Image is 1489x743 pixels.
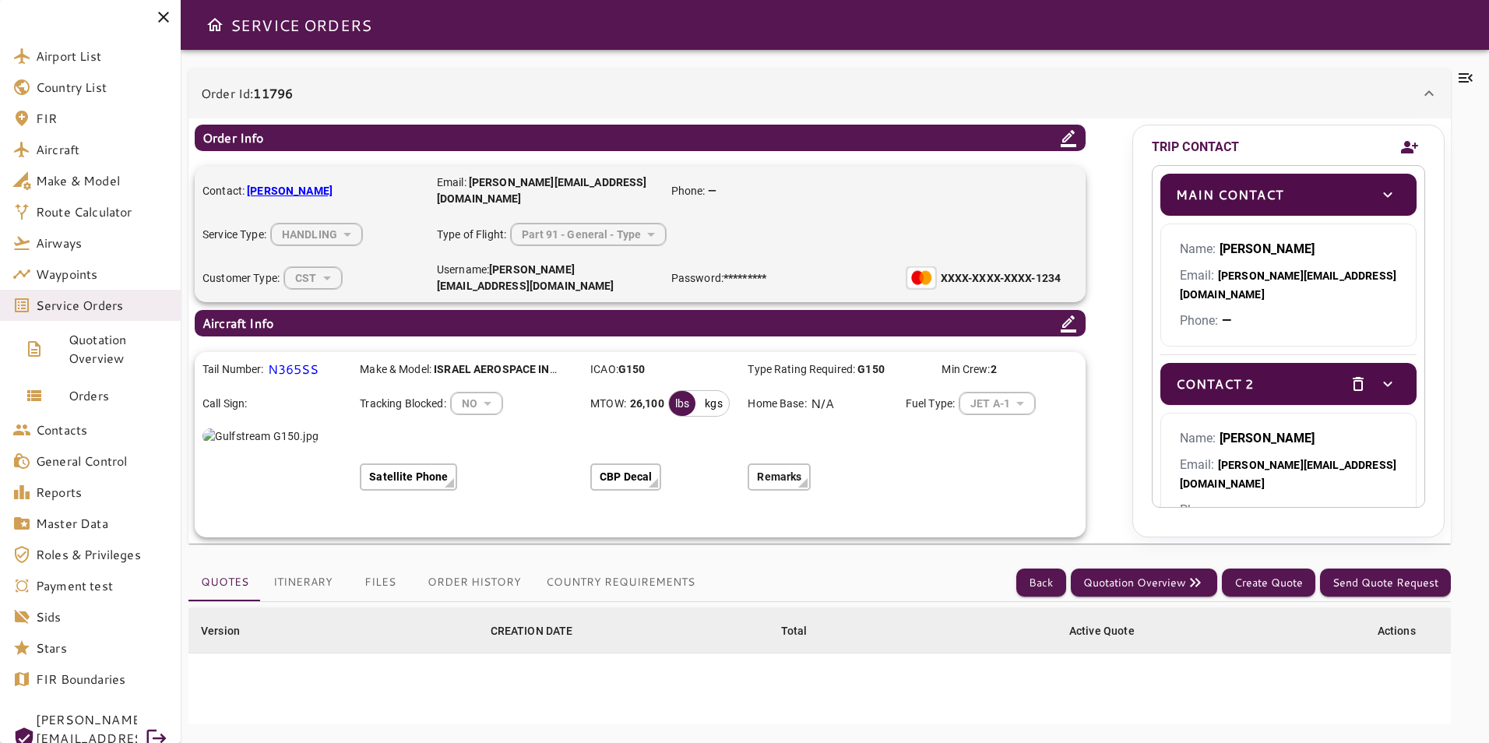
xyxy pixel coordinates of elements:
[199,9,231,40] button: Open drawer
[268,360,319,379] p: N365SS
[360,392,579,415] div: Tracking Blocked:
[253,84,293,102] b: 11796
[202,183,421,199] p: Contact:
[437,174,656,207] p: Email:
[671,270,890,287] p: Password:
[247,185,333,197] b: [PERSON_NAME]
[781,622,828,640] span: Total
[491,622,573,640] div: CREATION DATE
[1069,622,1155,640] span: Active Quote
[201,622,240,640] div: Version
[630,396,664,411] b: 26,100
[1320,569,1451,597] button: Send Quote Request
[1222,502,1231,517] b: —
[36,265,168,283] span: Waypoints
[437,223,875,246] div: Type of Flight:
[36,202,168,221] span: Route Calculator
[36,47,168,65] span: Airport List
[1222,313,1231,328] b: —
[202,361,264,378] p: Tail Number:
[618,363,646,375] b: G150
[1375,371,1401,397] button: toggle
[69,330,168,368] span: Quotation Overview
[36,452,168,470] span: General Control
[202,314,273,333] p: Aircraft Info
[906,392,1051,415] div: Fuel Type:
[201,84,293,103] p: Order Id:
[942,361,1015,378] p: Min Crew:
[36,78,168,97] span: Country List
[36,514,168,533] span: Master Data
[202,428,319,444] img: Gulfstream G150.jpg
[1176,185,1283,204] p: Main Contact
[1220,241,1315,256] b: [PERSON_NAME]
[590,390,736,417] div: MTOW:
[1180,266,1397,304] p: Email:
[415,564,533,601] button: Order History
[36,607,168,626] span: Sids
[188,564,261,601] button: Quotes
[1180,459,1396,490] b: [PERSON_NAME][EMAIL_ADDRESS][DOMAIN_NAME]
[437,262,656,294] p: Username:
[36,109,168,128] span: FIR
[1394,129,1425,165] button: Add new contact
[261,564,345,601] button: Itinerary
[1375,181,1401,208] button: toggle
[36,639,168,657] span: Stars
[600,469,652,485] p: CBP Decal
[188,69,1451,118] div: Order Id:11796
[202,129,264,147] p: Order Info
[1180,240,1397,259] p: Name:
[36,171,168,190] span: Make & Model
[906,266,937,290] img: Mastercard
[231,12,371,37] h6: SERVICE ORDERS
[748,396,806,412] p: Home Base:
[1180,501,1397,519] p: Phone:
[360,361,557,378] p: Make & Model:
[345,564,415,601] button: Files
[1160,174,1417,216] div: Main Contacttoggle
[590,361,736,378] p: ICAO:
[1160,363,1417,405] div: Contact 2deletetoggle
[36,140,168,159] span: Aircraft
[669,391,695,416] div: lbs
[1180,429,1397,448] p: Name:
[36,576,168,595] span: Payment test
[1180,456,1397,493] p: Email:
[748,361,912,378] p: Type Rating Required:
[202,266,421,290] div: Customer Type:
[1180,312,1397,330] p: Phone:
[36,421,168,439] span: Contacts
[959,382,1035,424] div: HANDLING
[202,223,421,246] div: Service Type:
[1222,569,1315,597] button: Create Quote
[437,263,614,292] b: [PERSON_NAME][EMAIL_ADDRESS][DOMAIN_NAME]
[511,213,666,255] div: HANDLING
[1220,431,1315,445] b: [PERSON_NAME]
[188,564,707,601] div: basic tabs example
[1180,269,1396,301] b: [PERSON_NAME][EMAIL_ADDRESS][DOMAIN_NAME]
[202,396,348,412] p: Call Sign:
[857,363,885,375] b: G150
[188,118,1451,544] div: Order Id:11796
[69,386,168,405] span: Orders
[271,213,362,255] div: HANDLING
[36,483,168,502] span: Reports
[1345,371,1371,397] button: delete
[781,622,808,640] div: Total
[1152,138,1240,157] p: TRIP CONTACT
[811,394,834,413] p: N/A
[36,545,168,564] span: Roles & Privileges
[671,183,716,199] p: Phone:
[699,391,728,416] div: kgs
[1069,622,1135,640] div: Active Quote
[451,382,502,424] div: HANDLING
[369,469,448,485] p: Satellite Phone
[757,469,801,485] p: Remarks
[941,272,1061,284] b: XXXX-XXXX-XXXX-1234
[1176,375,1254,393] p: Contact 2
[437,176,647,205] b: [PERSON_NAME][EMAIL_ADDRESS][DOMAIN_NAME]
[36,234,168,252] span: Airways
[36,296,168,315] span: Service Orders
[36,670,168,688] span: FIR Boundaries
